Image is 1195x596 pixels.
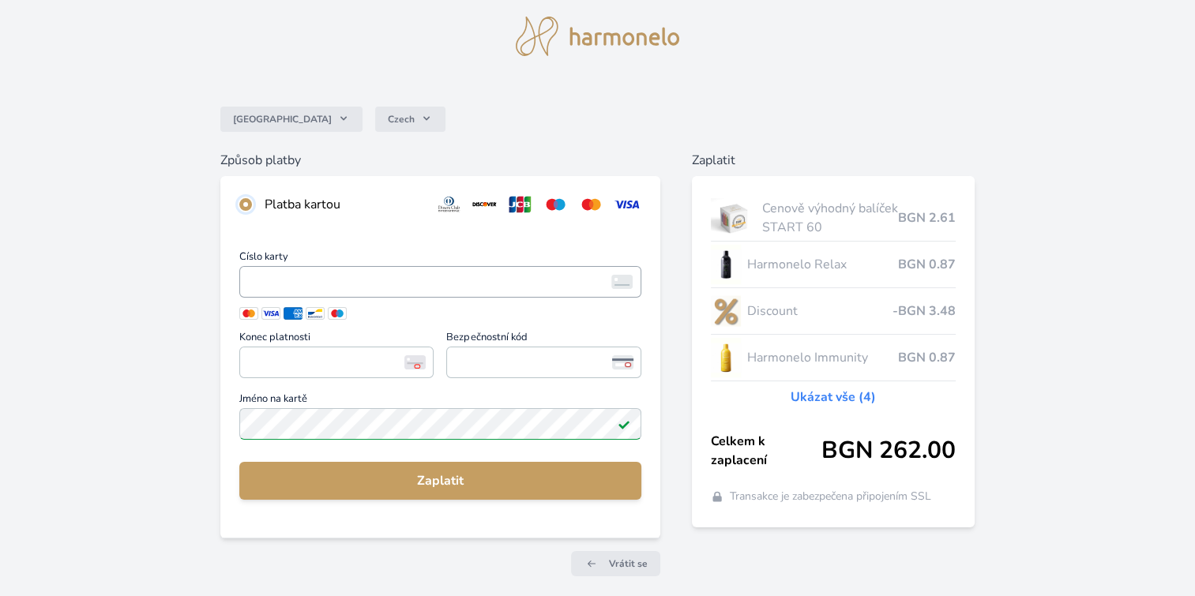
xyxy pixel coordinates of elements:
img: visa.svg [612,195,641,214]
span: BGN 262.00 [821,437,956,465]
img: discount-lo.png [711,291,741,331]
span: Discount [747,302,892,320]
span: Vrátit se [609,557,648,570]
span: Zaplatit [252,471,629,490]
span: Czech [388,113,415,126]
span: Konec platnosti [239,332,434,347]
img: Konec platnosti [404,355,426,369]
span: Číslo karty [239,252,641,266]
span: Jméno na kartě [239,394,641,408]
a: Ukázat vše (4) [791,388,876,407]
img: discover.svg [470,195,499,214]
span: Harmonelo Relax [747,255,898,274]
div: Platba kartou [265,195,423,214]
iframe: Iframe pro datum vypršení platnosti [246,351,427,373]
h6: Způsob platby [220,151,660,170]
img: logo.svg [516,17,680,56]
img: IMMUNITY_se_stinem_x-lo.jpg [711,338,741,377]
img: CLEAN_RELAX_se_stinem_x-lo.jpg [711,245,741,284]
span: Celkem k zaplacení [711,432,821,470]
iframe: Iframe pro bezpečnostní kód [453,351,634,373]
img: jcb.svg [505,195,535,214]
img: start.jpg [711,198,756,238]
span: BGN 0.87 [898,348,956,367]
span: Bezpečnostní kód [446,332,641,347]
span: Harmonelo Immunity [747,348,898,367]
button: Zaplatit [239,462,641,500]
input: Jméno na kartěPlatné pole [239,408,641,440]
span: Transakce je zabezpečena připojením SSL [730,489,931,504]
span: Cenově výhodný balíček START 60 [762,199,898,237]
img: maestro.svg [541,195,570,214]
button: [GEOGRAPHIC_DATA] [220,107,363,132]
img: mc.svg [577,195,606,214]
img: Platné pole [618,418,630,430]
iframe: Iframe pro číslo karty [246,271,634,293]
span: -BGN 3.48 [892,302,956,320]
span: [GEOGRAPHIC_DATA] [233,113,332,126]
img: card [611,275,633,289]
a: Vrátit se [571,551,660,576]
span: BGN 2.61 [898,208,956,227]
h6: Zaplatit [692,151,975,170]
img: diners.svg [434,195,464,214]
button: Czech [375,107,445,132]
span: BGN 0.87 [898,255,956,274]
